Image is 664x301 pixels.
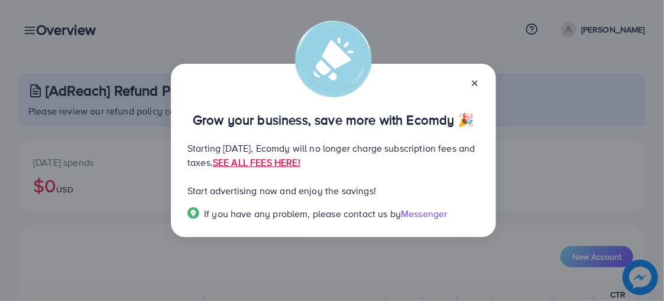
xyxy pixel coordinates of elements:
img: alert [295,21,372,97]
span: If you have any problem, please contact us by [204,207,401,220]
img: Popup guide [187,207,199,219]
p: Start advertising now and enjoy the savings! [187,184,480,198]
p: Grow your business, save more with Ecomdy 🎉 [187,113,480,127]
span: Messenger [401,207,447,220]
a: SEE ALL FEES HERE! [213,156,300,169]
p: Starting [DATE], Ecomdy will no longer charge subscription fees and taxes. [187,141,480,169]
